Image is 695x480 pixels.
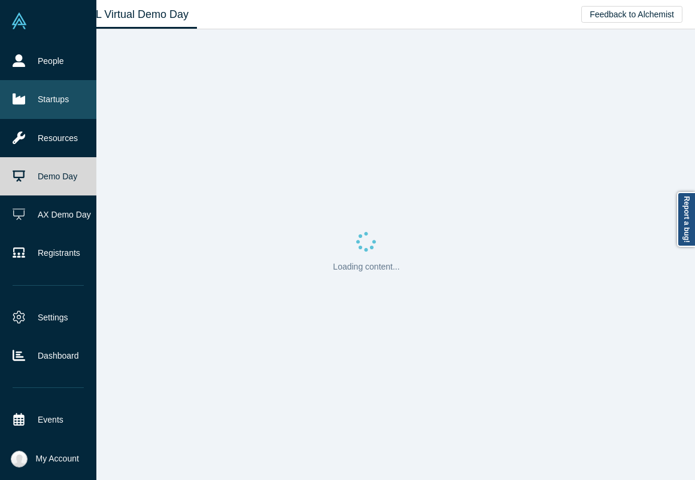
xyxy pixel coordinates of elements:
a: Class XL Virtual Demo Day [50,1,197,29]
button: My Account [11,451,79,467]
p: Loading content... [333,261,399,273]
a: Report a bug! [677,192,695,247]
img: Katinka Harsányi's Account [11,451,28,467]
span: My Account [36,453,79,465]
img: Alchemist Vault Logo [11,13,28,29]
button: Feedback to Alchemist [581,6,682,23]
